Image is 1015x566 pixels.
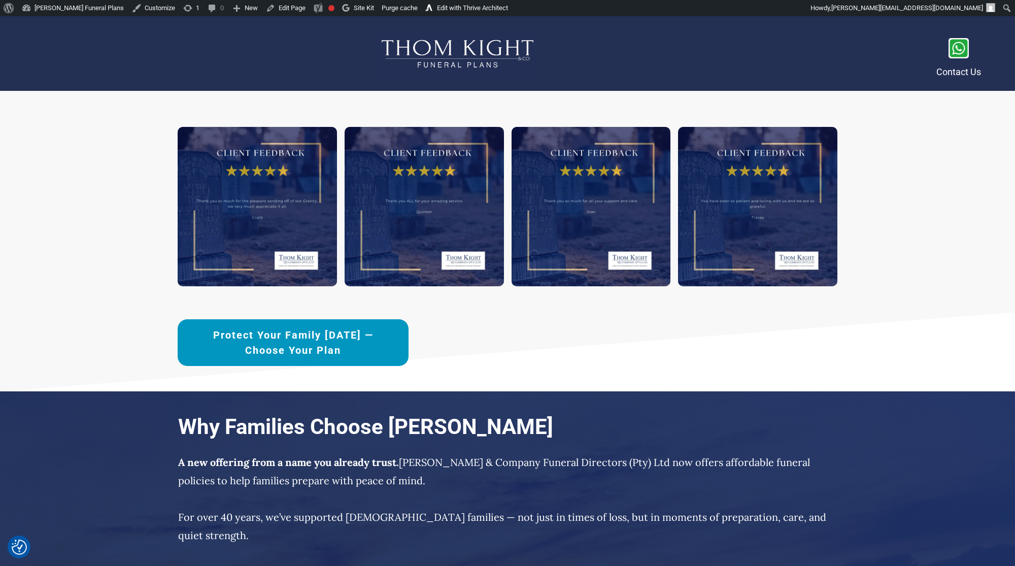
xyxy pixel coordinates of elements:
img: Gold-Simple-Elegant-Client-Testimonial-Instagram-Post-14 [512,127,671,286]
strong: A new offering from a name you already trust. [178,456,399,469]
div: Focus keyphrase not set [328,5,334,11]
img: Gold-Simple-Elegant-Client-Testimonial-Instagram-Post-17 [345,127,504,286]
p: [PERSON_NAME] & Company Funeral Directors (Pty) Ltd now offers affordable funeral policies to hel... [178,453,837,490]
button: Consent Preferences [12,540,27,555]
img: Revisit consent button [12,540,27,555]
span: [PERSON_NAME][EMAIL_ADDRESS][DOMAIN_NAME] [831,4,983,12]
img: Gold-Simple-Elegant-Client-Testimonial-Instagram-Post-19 [678,127,837,286]
a: Protect Your Family [DATE] —Choose Your Plan [178,319,409,366]
p: Contact Us [936,64,981,80]
img: Gold-Simple-Elegant-Client-Testimonial-Instagram-Post-16 [178,127,337,286]
span: Site Kit [354,4,374,12]
span: Protect Your Family [DATE] —Choose Your Plan [195,327,391,358]
h2: Why Families Choose [PERSON_NAME] [178,412,837,452]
